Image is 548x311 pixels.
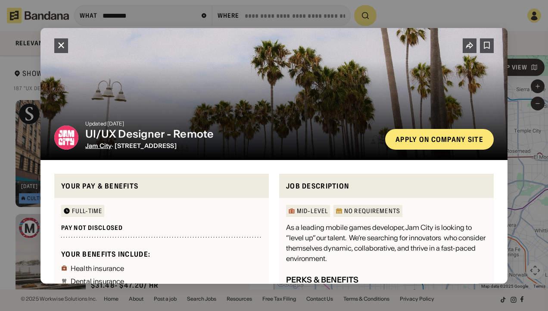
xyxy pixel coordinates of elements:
div: Your benefits include: [61,249,262,258]
div: Updated [DATE] [85,121,378,126]
div: UI/UX Designer - Remote [85,128,378,140]
div: As a leading mobile games developer, Jam City is looking to “level up” our talent. We’re searchin... [286,222,487,264]
span: Jam City [85,141,112,149]
div: Pay not disclosed [61,224,123,232]
div: Full-time [72,208,102,214]
b: PERKS & BENEFITS [286,275,358,285]
div: Health insurance [71,264,125,271]
img: Jam City logo [54,125,78,149]
div: Apply on company site [395,135,483,142]
div: Mid-Level [297,208,328,214]
div: Dental insurance [71,277,125,284]
div: Your pay & benefits [61,180,262,191]
div: Job Description [286,180,487,191]
div: · [STREET_ADDRESS] [85,142,378,149]
div: No Requirements [344,208,400,214]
